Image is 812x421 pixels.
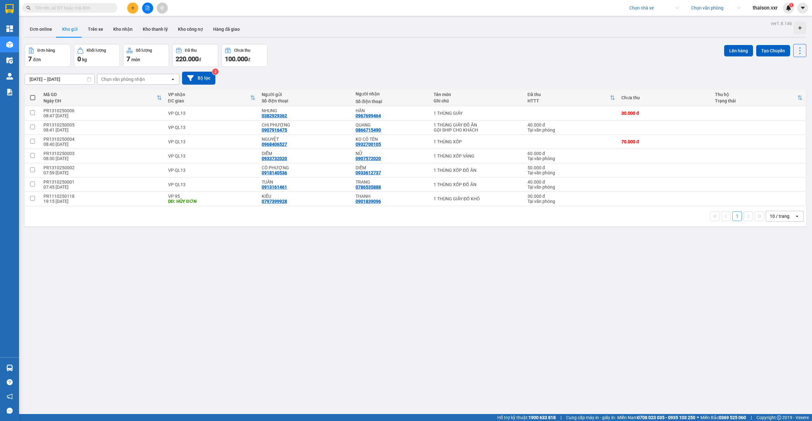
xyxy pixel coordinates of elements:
[262,185,287,190] div: 0913161461
[168,98,251,103] div: ĐC giao
[434,98,521,103] div: Ghi chú
[262,113,287,118] div: 0382929362
[434,111,521,116] div: 1 THÙNG GIẤY
[356,99,427,104] div: Số điện thoại
[794,22,806,34] div: Tạo kho hàng mới
[789,3,794,7] sup: 1
[6,89,13,95] img: solution-icon
[25,74,94,84] input: Select a date range.
[82,57,87,62] span: kg
[74,44,120,67] button: Khối lượng0kg
[795,214,800,219] svg: open
[527,170,615,175] div: Tại văn phòng
[356,199,381,204] div: 0901839096
[168,153,256,159] div: VP QL13
[83,22,108,37] button: Trên xe
[434,122,521,127] div: 1 THÙNG GIẤY ĐỒ ĂN
[6,73,13,80] img: warehouse-icon
[221,44,267,67] button: Chưa thu100.000đ
[356,91,427,96] div: Người nhận
[262,92,349,97] div: Người gửi
[797,3,808,14] button: caret-down
[5,4,14,14] img: logo-vxr
[168,92,251,97] div: VP nhận
[182,72,215,85] button: Bộ lọc
[356,108,427,113] div: HÂN
[43,122,161,127] div: PR1310250005
[35,4,110,11] input: Tìm tên, số ĐT hoặc mã đơn
[356,179,427,185] div: TRANG
[527,151,615,156] div: 60.000 đ
[43,142,161,147] div: 08:40 [DATE]
[527,199,615,204] div: Tại văn phòng
[173,22,208,37] button: Kho công nợ
[560,414,561,421] span: |
[168,139,256,144] div: VP QL13
[165,89,259,106] th: Toggle SortBy
[262,199,287,204] div: 0797399928
[262,179,349,185] div: TUẤN
[356,113,381,118] div: 0967699464
[434,127,521,133] div: GỌI SHIP CHO KHÁCH
[7,379,13,385] span: question-circle
[434,182,521,187] div: 1 THÙNG XỐP ĐỒ ĂN
[131,6,135,10] span: plus
[434,92,521,97] div: Tên món
[7,408,13,414] span: message
[33,57,41,62] span: đơn
[262,122,349,127] div: CHỊ PHƯỢNG
[528,415,556,420] strong: 1900 633 818
[356,170,381,175] div: 0933612737
[6,57,13,64] img: warehouse-icon
[790,3,792,7] span: 1
[208,22,245,37] button: Hàng đã giao
[356,185,381,190] div: 0786535888
[356,151,427,156] div: NỮ
[43,92,156,97] div: Mã GD
[527,122,615,127] div: 40.000 đ
[356,127,381,133] div: 0866715490
[637,415,695,420] strong: 0708 023 035 - 0935 103 250
[527,165,615,170] div: 50.000 đ
[25,22,57,37] button: Đơn online
[172,44,218,67] button: Đã thu220.000đ
[160,6,164,10] span: aim
[434,153,521,159] div: 1 THÙNG XỐP VÀNG
[434,139,521,144] div: 1 THÙNG XỐP
[262,151,349,156] div: DIỄM
[356,156,381,161] div: 0907572020
[770,213,789,219] div: 10 / trang
[87,48,106,53] div: Khối lượng
[697,416,699,419] span: ⚪️
[108,22,138,37] button: Kho nhận
[168,182,256,187] div: VP QL13
[434,196,521,201] div: 1 THÙNG GIẤY ĐỒ KHÔ
[262,137,349,142] div: NGUYỆT
[527,194,615,199] div: 30.000 đ
[176,55,199,63] span: 220.000
[43,137,161,142] div: PR1310250004
[715,98,797,103] div: Trạng thái
[6,365,13,371] img: warehouse-icon
[617,414,695,421] span: Miền Nam
[724,45,753,56] button: Lên hàng
[262,194,349,199] div: KIỀU
[199,57,201,62] span: đ
[7,393,13,399] span: notification
[527,127,615,133] div: Tại văn phòng
[756,45,790,56] button: Tạo Chuyến
[234,48,250,53] div: Chưa thu
[748,4,783,12] span: thaison.vxr
[262,170,287,175] div: 0918140536
[356,142,381,147] div: 0932700105
[170,77,175,82] svg: open
[356,194,427,199] div: THANH
[28,55,32,63] span: 7
[356,122,427,127] div: QUANG
[777,415,781,420] span: copyright
[43,165,161,170] div: PR1310250002
[168,199,256,204] div: DĐ: HỦY ĐƠN
[715,92,797,97] div: Thu hộ
[566,414,616,421] span: Cung cấp máy in - giấy in:
[142,3,153,14] button: file-add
